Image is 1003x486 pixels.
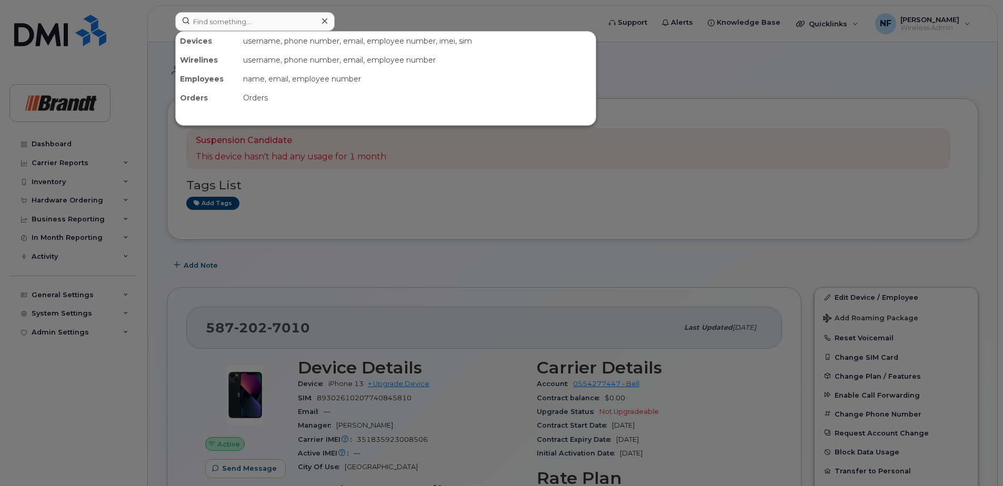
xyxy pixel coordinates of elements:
[176,88,239,107] div: Orders
[176,50,239,69] div: Wirelines
[239,88,596,107] div: Orders
[176,32,239,50] div: Devices
[239,32,596,50] div: username, phone number, email, employee number, imei, sim
[176,69,239,88] div: Employees
[239,50,596,69] div: username, phone number, email, employee number
[239,69,596,88] div: name, email, employee number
